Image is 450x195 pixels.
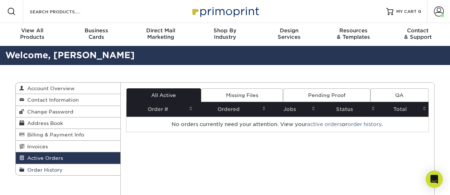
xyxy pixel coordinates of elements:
a: Change Password [16,106,120,117]
a: Invoices [16,141,120,152]
a: Shop ByIndustry [193,23,257,46]
th: Order # [126,102,195,117]
a: Order History [16,164,120,175]
th: Total [377,102,429,117]
a: Active Orders [16,152,120,164]
a: Address Book [16,117,120,129]
span: Contact [386,27,450,34]
div: Cards [64,27,128,40]
div: Marketing [129,27,193,40]
a: BusinessCards [64,23,128,46]
a: order history [348,121,382,127]
a: DesignServices [257,23,321,46]
span: Invoices [24,144,48,149]
a: Pending Proof [283,88,370,102]
div: Services [257,27,321,40]
div: & Templates [321,27,386,40]
span: MY CART [396,9,417,15]
a: Contact Information [16,94,120,106]
span: Change Password [24,109,73,115]
img: Primoprint [189,4,261,19]
span: Design [257,27,321,34]
a: Billing & Payment Info [16,129,120,140]
a: Direct MailMarketing [129,23,193,46]
input: SEARCH PRODUCTS..... [29,7,99,16]
a: Account Overview [16,83,120,94]
span: Address Book [24,120,63,126]
span: Business [64,27,128,34]
span: Active Orders [24,155,63,161]
td: No orders currently need your attention. View your or . [126,117,429,132]
th: Status [317,102,377,117]
span: Account Overview [24,85,75,91]
th: Ordered [195,102,268,117]
a: active orders [307,121,342,127]
div: Industry [193,27,257,40]
a: All Active [126,88,201,102]
th: Jobs [268,102,317,117]
span: Resources [321,27,386,34]
span: Direct Mail [129,27,193,34]
span: Shop By [193,27,257,34]
a: QA [370,88,429,102]
a: Resources& Templates [321,23,386,46]
span: 0 [418,9,421,14]
span: Contact Information [24,97,79,103]
span: Billing & Payment Info [24,132,84,138]
div: Open Intercom Messenger [426,171,443,188]
div: & Support [386,27,450,40]
span: Order History [24,167,63,173]
a: Missing Files [201,88,283,102]
a: Contact& Support [386,23,450,46]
